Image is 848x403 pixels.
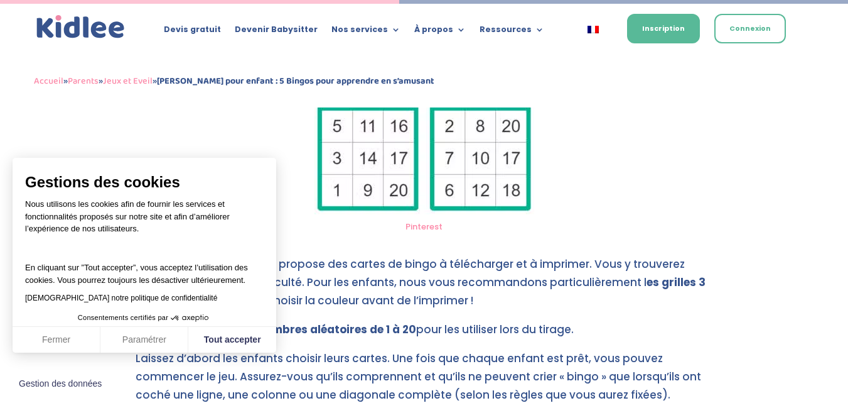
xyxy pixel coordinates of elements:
[258,322,416,337] strong: nombres aléatoires de 1 à 20
[25,294,217,302] a: [DEMOGRAPHIC_DATA] notre politique de confidentialité
[136,255,713,321] p: est un site qui propose des cartes de bingo à télécharger et à imprimer. Vous y trouverez différe...
[235,25,318,39] a: Devenir Babysitter
[136,321,713,350] p: Pensez à imprimer des pour les utiliser lors du tirage.
[627,14,700,43] a: Inscription
[157,74,434,89] strong: [PERSON_NAME] pour enfant : 5 Bingos pour apprendre en s’amusant
[78,314,168,321] span: Consentements certifiés par
[34,74,63,89] a: Accueil
[25,173,264,192] span: Gestions des cookies
[25,198,264,243] p: Nous utilisons les cookies afin de fournir les services et fonctionnalités proposés sur notre sit...
[714,14,786,43] a: Connexion
[34,74,434,89] span: » » »
[331,25,400,39] a: Nos services
[188,327,276,353] button: Tout accepter
[68,74,99,89] a: Parents
[588,26,599,33] img: Français
[25,250,264,287] p: En cliquant sur ”Tout accepter”, vous acceptez l’utilisation des cookies. Vous pourrez toujours l...
[405,221,443,233] a: Pinterest
[34,13,127,41] img: logo_kidlee_bleu
[164,25,221,39] a: Devis gratuit
[72,310,217,326] button: Consentements certifiés par
[414,25,466,39] a: À propos
[13,327,100,353] button: Fermer
[103,74,153,89] a: Jeux et Eveil
[19,378,102,390] span: Gestion des données
[34,13,127,41] a: Kidlee Logo
[171,299,208,337] svg: Axeptio
[480,25,544,39] a: Ressources
[11,371,109,397] button: Fermer le widget sans consentement
[100,327,188,353] button: Paramétrer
